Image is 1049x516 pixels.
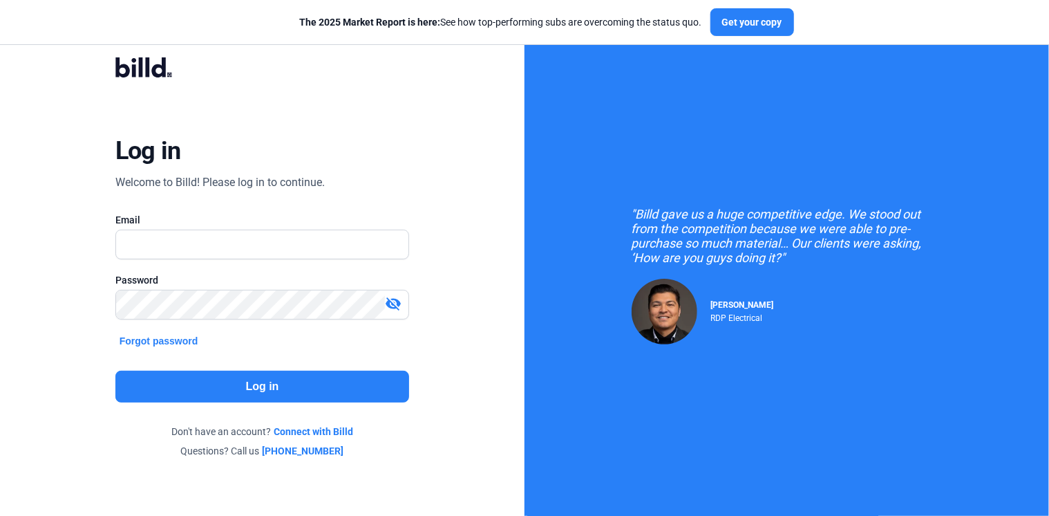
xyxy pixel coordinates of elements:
div: Email [115,213,410,227]
a: Connect with Billd [274,425,353,439]
div: Log in [115,136,181,166]
button: Forgot password [115,333,202,349]
div: RDP Electrical [711,310,774,323]
img: Raul Pacheco [632,279,697,344]
div: Don't have an account? [115,425,410,439]
span: The 2025 Market Report is here: [300,17,441,28]
a: [PHONE_NUMBER] [263,444,344,458]
div: Welcome to Billd! Please log in to continue. [115,174,325,191]
div: Questions? Call us [115,444,410,458]
div: "Billd gave us a huge competitive edge. We stood out from the competition because we were able to... [632,207,943,265]
div: See how top-performing subs are overcoming the status quo. [300,15,702,29]
div: Password [115,273,410,287]
button: Log in [115,371,410,403]
span: [PERSON_NAME] [711,300,774,310]
button: Get your copy [710,8,794,36]
mat-icon: visibility_off [385,295,401,312]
